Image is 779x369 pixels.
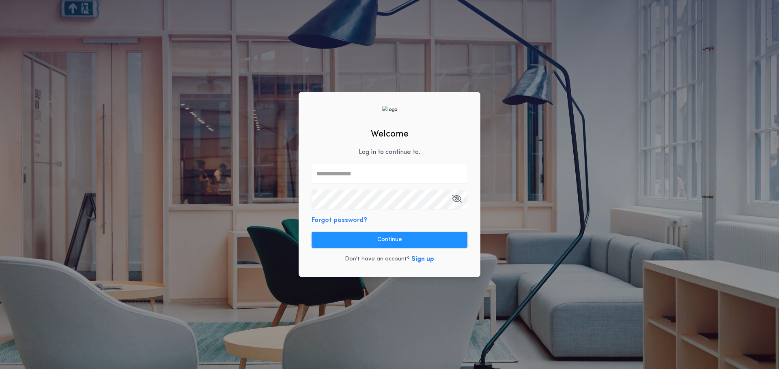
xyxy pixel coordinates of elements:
p: Log in to continue to . [359,147,420,157]
img: logo [382,106,397,113]
button: Continue [312,232,467,248]
h2: Welcome [371,128,409,141]
p: Don't have an account? [345,255,410,263]
button: Sign up [411,254,434,264]
button: Forgot password? [312,215,367,225]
